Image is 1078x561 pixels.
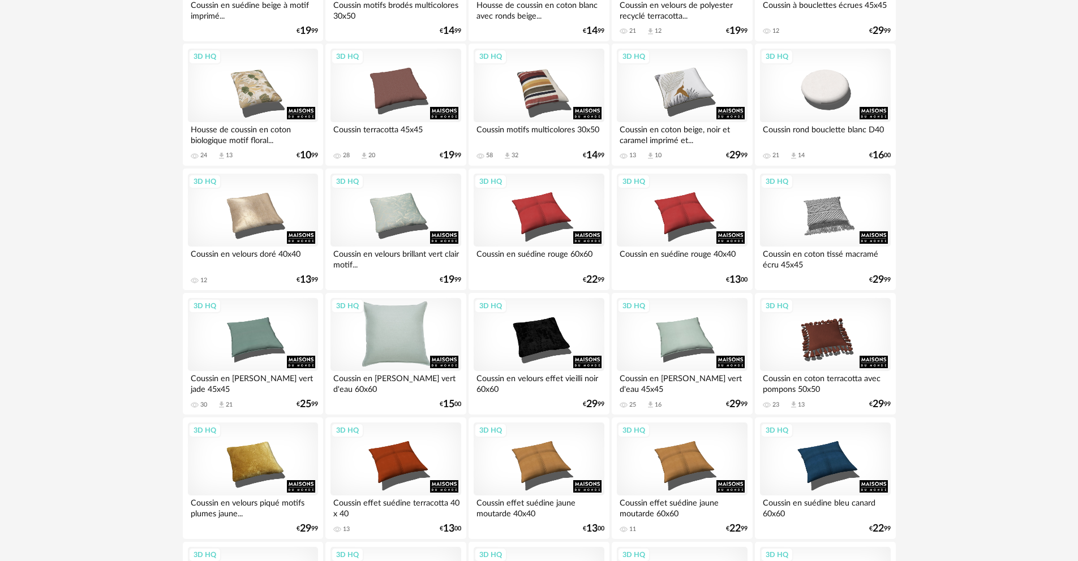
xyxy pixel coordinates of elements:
a: 3D HQ Coussin en [PERSON_NAME] vert d'eau 60x60 €1500 [325,293,466,415]
a: 3D HQ Coussin en velours brillant vert clair motif... €1999 [325,169,466,291]
div: 14 [798,152,805,159]
div: Coussin en [PERSON_NAME] vert d'eau 60x60 [330,371,461,394]
span: 14 [586,152,598,159]
div: 13 [798,401,805,409]
div: 10 [655,152,662,159]
span: Download icon [360,152,368,160]
div: 3D HQ [617,299,650,313]
div: Coussin en suédine rouge 60x60 [474,247,604,269]
div: 12 [655,27,662,35]
div: Coussin effet suédine jaune moutarde 40x40 [474,495,604,518]
div: 58 [486,152,493,159]
div: 3D HQ [331,174,364,189]
span: Download icon [789,400,798,409]
div: € 99 [297,525,318,533]
a: 3D HQ Coussin en coton beige, noir et caramel imprimé et... 13 Download icon 10 €2999 [612,44,752,166]
a: 3D HQ Coussin en [PERSON_NAME] vert d'eau 45x45 25 Download icon 16 €2999 [612,293,752,415]
span: 19 [729,27,741,35]
div: 3D HQ [188,174,221,189]
div: € 99 [297,276,318,284]
span: Download icon [646,27,655,36]
div: Coussin en [PERSON_NAME] vert d'eau 45x45 [617,371,747,394]
div: 12 [772,27,779,35]
div: 23 [772,401,779,409]
div: 13 [226,152,233,159]
div: 3D HQ [617,174,650,189]
div: 3D HQ [761,49,793,64]
div: Coussin en velours doré 40x40 [188,247,318,269]
span: 13 [729,276,741,284]
div: € 99 [726,152,748,159]
div: 13 [629,152,636,159]
span: Download icon [646,400,655,409]
div: € 00 [583,525,604,533]
div: € 99 [726,400,748,408]
span: 14 [586,27,598,35]
a: 3D HQ Coussin en velours piqué motifs plumes jaune... €2999 [183,417,323,540]
div: Coussin en coton beige, noir et caramel imprimé et... [617,122,747,145]
div: 3D HQ [761,423,793,438]
div: € 99 [726,525,748,533]
div: Coussin motifs multicolores 30x50 [474,122,604,145]
span: 29 [873,276,884,284]
div: Coussin en velours piqué motifs plumes jaune... [188,495,318,518]
div: € 99 [869,525,891,533]
div: Coussin en velours effet vieilli noir 60x60 [474,371,604,394]
span: Download icon [789,152,798,160]
div: Coussin en [PERSON_NAME] vert jade 45x45 [188,371,318,394]
a: 3D HQ Coussin terracotta 45x45 28 Download icon 20 €1999 [325,44,466,166]
div: Coussin effet suédine jaune moutarde 60x60 [617,495,747,518]
div: 3D HQ [617,49,650,64]
a: 3D HQ Coussin effet suédine jaune moutarde 60x60 11 €2299 [612,417,752,540]
div: 3D HQ [188,299,221,313]
div: 3D HQ [761,299,793,313]
div: 3D HQ [474,49,507,64]
div: € 00 [440,400,461,408]
a: 3D HQ Coussin en suédine rouge 40x40 €1300 [612,169,752,291]
div: € 99 [869,27,891,35]
span: 22 [586,276,598,284]
div: 21 [772,152,779,159]
div: 21 [629,27,636,35]
span: 29 [873,400,884,408]
div: 30 [200,401,207,409]
div: 20 [368,152,375,159]
a: 3D HQ Coussin rond bouclette blanc D40 21 Download icon 14 €1600 [755,44,895,166]
a: 3D HQ Coussin en suédine rouge 60x60 €2299 [469,169,609,291]
span: Download icon [646,152,655,160]
span: 29 [729,152,741,159]
div: Coussin en coton tissé macramé écru 45x45 [760,247,890,269]
div: 3D HQ [474,174,507,189]
div: 21 [226,401,233,409]
div: Coussin en suédine bleu canard 60x60 [760,495,890,518]
div: 3D HQ [188,423,221,438]
a: 3D HQ Coussin motifs multicolores 30x50 58 Download icon 32 €1499 [469,44,609,166]
div: € 99 [583,27,604,35]
div: € 99 [440,152,461,159]
div: € 99 [440,276,461,284]
div: Coussin effet suédine terracotta 40 x 40 [330,495,461,518]
div: € 99 [869,400,891,408]
div: 3D HQ [474,299,507,313]
div: 32 [512,152,518,159]
div: € 99 [726,27,748,35]
div: € 99 [583,400,604,408]
span: Download icon [217,152,226,160]
div: 12 [200,277,207,284]
div: 3D HQ [617,423,650,438]
div: 3D HQ [331,49,364,64]
span: 16 [873,152,884,159]
span: 29 [873,27,884,35]
a: 3D HQ Coussin en velours doré 40x40 12 €1399 [183,169,323,291]
div: € 00 [440,525,461,533]
div: Coussin en velours brillant vert clair motif... [330,247,461,269]
div: € 99 [297,27,318,35]
span: 13 [586,525,598,533]
div: € 99 [440,27,461,35]
div: Coussin terracotta 45x45 [330,122,461,145]
a: 3D HQ Coussin en suédine bleu canard 60x60 €2299 [755,417,895,540]
div: € 99 [297,152,318,159]
div: € 99 [869,276,891,284]
span: 19 [300,27,311,35]
a: 3D HQ Coussin effet suédine jaune moutarde 40x40 €1300 [469,417,609,540]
